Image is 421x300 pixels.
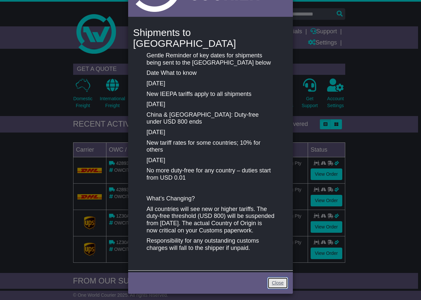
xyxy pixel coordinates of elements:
p: What’s Changing? [147,195,274,202]
p: [DATE] [147,80,274,87]
a: Close [267,277,288,289]
p: All countries will see new or higher tariffs. The duty-free threshold (USD 800) will be suspended... [147,206,274,234]
p: No more duty-free for any country – duties start from USD 0.01 [147,167,274,181]
p: New IEEPA tariffs apply to all shipments [147,91,274,98]
p: Date What to know [147,70,274,77]
p: [DATE] [147,157,274,164]
p: China & [GEOGRAPHIC_DATA]: Duty-free under USD 800 ends [147,111,274,126]
p: [DATE] [147,129,274,136]
p: Responsibility for any outstanding customs charges will fall to the shipper if unpaid. [147,237,274,252]
p: [DATE] [147,101,274,108]
h4: Shipments to [GEOGRAPHIC_DATA] [133,27,288,49]
p: Gentle Reminder of key dates for shipments being sent to the [GEOGRAPHIC_DATA] below [147,52,274,66]
p: New tariff rates for some countries; 10% for others [147,139,274,154]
